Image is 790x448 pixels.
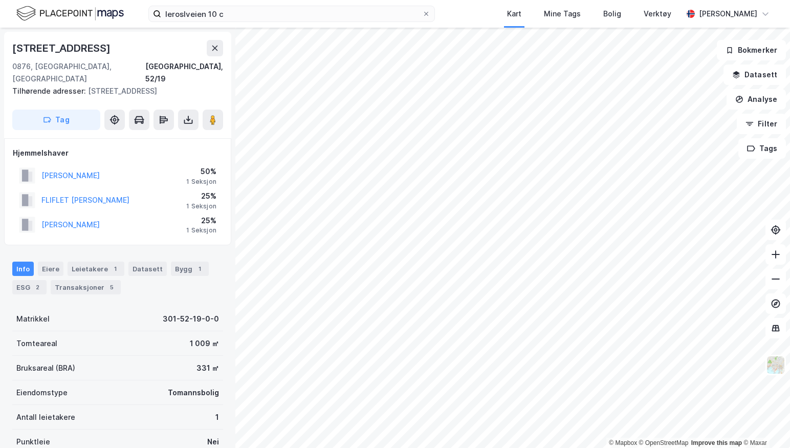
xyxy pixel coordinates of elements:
[644,8,671,20] div: Verktøy
[16,362,75,374] div: Bruksareal (BRA)
[16,411,75,423] div: Antall leietakere
[186,190,216,202] div: 25%
[766,355,785,375] img: Z
[544,8,581,20] div: Mine Tags
[51,280,121,294] div: Transaksjoner
[699,8,757,20] div: [PERSON_NAME]
[186,178,216,186] div: 1 Seksjon
[639,439,689,446] a: OpenStreetMap
[609,439,637,446] a: Mapbox
[691,439,742,446] a: Improve this map
[16,5,124,23] img: logo.f888ab2527a4732fd821a326f86c7f29.svg
[32,282,42,292] div: 2
[163,313,219,325] div: 301-52-19-0-0
[186,165,216,178] div: 50%
[171,262,209,276] div: Bygg
[12,110,100,130] button: Tag
[12,87,88,95] span: Tilhørende adresser:
[186,215,216,227] div: 25%
[16,313,50,325] div: Matrikkel
[723,65,786,85] button: Datasett
[196,362,219,374] div: 331 ㎡
[507,8,521,20] div: Kart
[168,387,219,399] div: Tomannsbolig
[68,262,124,276] div: Leietakere
[161,6,422,22] input: Søk på adresse, matrikkel, gårdeiere, leietakere eller personer
[16,387,68,399] div: Eiendomstype
[190,337,219,350] div: 1 009 ㎡
[13,147,223,159] div: Hjemmelshaver
[12,40,113,56] div: [STREET_ADDRESS]
[738,138,786,159] button: Tags
[12,85,215,97] div: [STREET_ADDRESS]
[12,262,34,276] div: Info
[727,89,786,110] button: Analyse
[12,280,47,294] div: ESG
[106,282,117,292] div: 5
[737,114,786,134] button: Filter
[38,262,63,276] div: Eiere
[128,262,167,276] div: Datasett
[186,226,216,234] div: 1 Seksjon
[186,202,216,210] div: 1 Seksjon
[207,436,219,448] div: Nei
[145,60,223,85] div: [GEOGRAPHIC_DATA], 52/19
[717,40,786,60] button: Bokmerker
[16,436,50,448] div: Punktleie
[110,264,120,274] div: 1
[194,264,205,274] div: 1
[739,399,790,448] iframe: Chat Widget
[603,8,621,20] div: Bolig
[215,411,219,423] div: 1
[16,337,57,350] div: Tomteareal
[12,60,145,85] div: 0876, [GEOGRAPHIC_DATA], [GEOGRAPHIC_DATA]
